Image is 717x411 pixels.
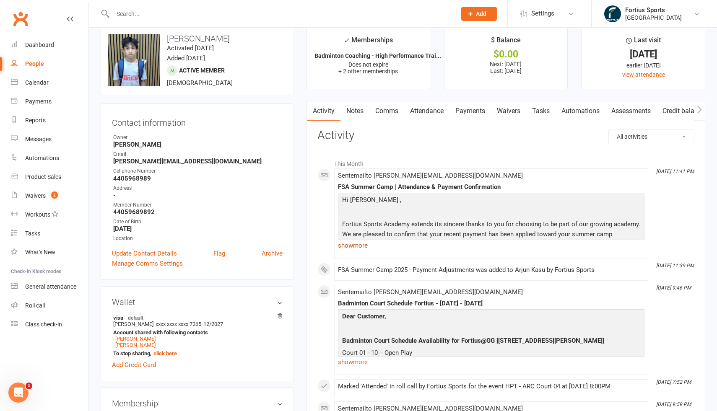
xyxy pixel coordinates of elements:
[25,192,46,199] div: Waivers
[11,224,88,243] a: Tasks
[11,92,88,111] a: Payments
[113,191,283,199] strong: -
[113,350,278,357] strong: To stop sharing,
[338,300,644,307] div: Badminton Court Schedule Fortius - [DATE] - [DATE]
[11,111,88,130] a: Reports
[11,73,88,92] a: Calendar
[213,248,225,258] a: Flag
[115,342,156,348] a: [PERSON_NAME]
[626,35,661,50] div: Last visit
[342,313,386,320] span: Dear Customer,
[112,313,283,358] li: [PERSON_NAME]
[340,348,642,360] p: Court 01 - 10 -- Open Play
[556,101,605,121] a: Automations
[51,191,58,199] span: 2
[108,34,160,86] img: image1755908676.png
[113,314,278,321] strong: visa
[112,258,183,269] a: Manage Comms Settings
[125,314,146,321] span: default
[153,350,177,357] a: click here
[113,184,283,192] div: Address
[167,54,205,62] time: Added [DATE]
[203,321,223,327] span: 12/2027
[340,195,642,207] p: Hi [PERSON_NAME] ,
[590,61,697,70] div: earlier [DATE]
[531,4,554,23] span: Settings
[449,101,491,121] a: Payments
[113,141,283,148] strong: [PERSON_NAME]
[25,60,44,67] div: People
[344,35,393,50] div: Memberships
[340,101,369,121] a: Notes
[338,288,523,296] span: Sent email to [PERSON_NAME][EMAIL_ADDRESS][DOMAIN_NAME]
[338,383,644,390] div: Marked 'Attended' in roll call by Fortius Sports for the event HPT - ARC Court 04 at [DATE] 8:00PM
[656,401,691,407] i: [DATE] 9:59 PM
[314,52,441,59] strong: Badminton Coaching - High Performance Trai...
[113,167,283,175] div: Cellphone Number
[113,225,283,233] strong: [DATE]
[179,67,225,74] span: Active member
[622,71,665,78] a: view attendance
[113,175,283,182] strong: 4405968989
[113,158,283,165] strong: [PERSON_NAME][EMAIL_ADDRESS][DOMAIN_NAME]
[338,356,644,368] a: show more
[491,101,526,121] a: Waivers
[25,79,49,86] div: Calendar
[657,101,711,121] a: Credit balance
[476,10,486,17] span: Add
[656,168,694,174] i: [DATE] 11:41 PM
[113,218,283,226] div: Date of Birth
[113,208,283,216] strong: 44059689892
[452,50,560,59] div: $0.00
[11,54,88,73] a: People
[656,379,691,385] i: [DATE] 7:52 PM
[167,44,214,52] time: Activated [DATE]
[344,36,349,44] i: ✓
[342,337,604,344] span: Badminton Court Schedule Availability for Fortius@GG [[STREET_ADDRESS][PERSON_NAME]]
[369,101,404,121] a: Comms
[317,155,694,168] li: This Month
[112,360,156,370] a: Add Credit Card
[338,184,644,191] div: FSA Summer Camp | Attendance & Payment Confirmation
[526,101,556,121] a: Tasks
[113,201,283,209] div: Member Number
[25,302,45,309] div: Roll call
[25,173,61,180] div: Product Sales
[338,266,644,274] div: FSA Summer Camp 2025 - Payment Adjustments was added to Arjun Kasu by Fortius Sports
[604,5,621,22] img: thumb_image1743802567.png
[112,399,283,408] h3: Membership
[25,321,62,328] div: Class check-in
[8,383,29,403] iframe: Intercom live chat
[11,205,88,224] a: Workouts
[656,263,694,269] i: [DATE] 11:39 PM
[317,129,694,142] h3: Activity
[156,321,201,327] span: xxxx xxxx xxxx 7265
[25,117,46,124] div: Reports
[338,240,644,251] a: show more
[10,8,31,29] a: Clubworx
[11,168,88,186] a: Product Sales
[404,101,449,121] a: Attendance
[112,297,283,307] h3: Wallet
[11,296,88,315] a: Roll call
[26,383,32,389] span: 1
[11,315,88,334] a: Class kiosk mode
[340,219,642,251] p: Fortius Sports Academy extends its sincere thanks to you for choosing to be part of our growing a...
[25,136,52,142] div: Messages
[338,172,523,179] span: Sent email to [PERSON_NAME][EMAIL_ADDRESS][DOMAIN_NAME]
[167,79,233,87] span: [DEMOGRAPHIC_DATA]
[11,243,88,262] a: What's New
[625,6,682,14] div: Fortius Sports
[625,14,682,21] div: [GEOGRAPHIC_DATA]
[112,115,283,127] h3: Contact information
[25,41,54,48] div: Dashboard
[11,36,88,54] a: Dashboard
[491,35,521,50] div: $ Balance
[11,186,88,205] a: Waivers 2
[590,50,697,59] div: [DATE]
[113,329,278,336] strong: Account shared with following contacts
[25,211,50,218] div: Workouts
[262,248,283,258] a: Archive
[11,130,88,149] a: Messages
[605,101,657,121] a: Assessments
